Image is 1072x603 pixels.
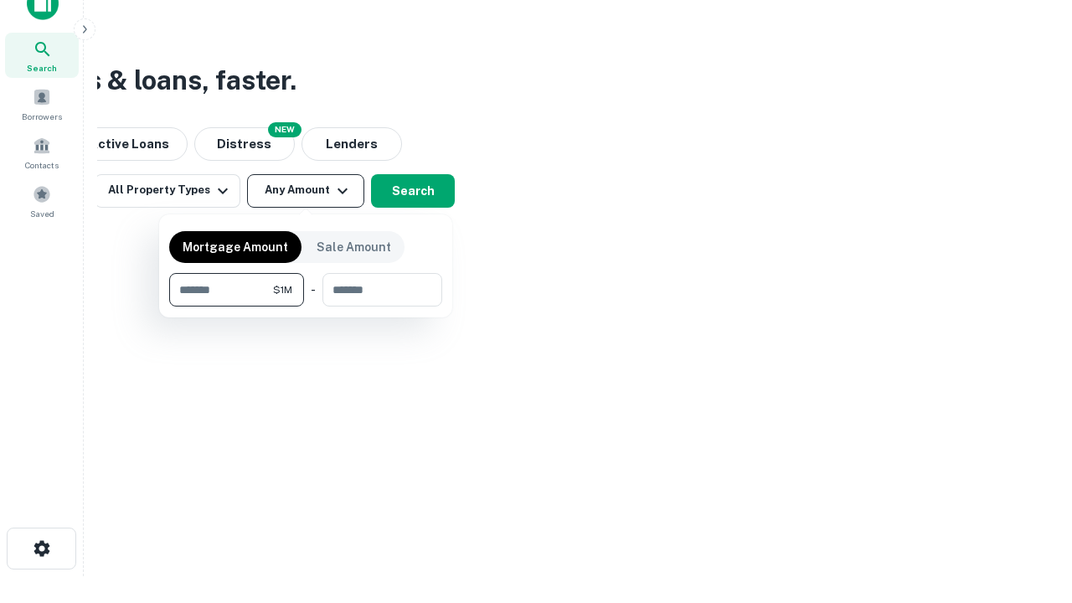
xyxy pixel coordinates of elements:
[988,415,1072,496] iframe: Chat Widget
[183,238,288,256] p: Mortgage Amount
[317,238,391,256] p: Sale Amount
[273,282,292,297] span: $1M
[311,273,316,307] div: -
